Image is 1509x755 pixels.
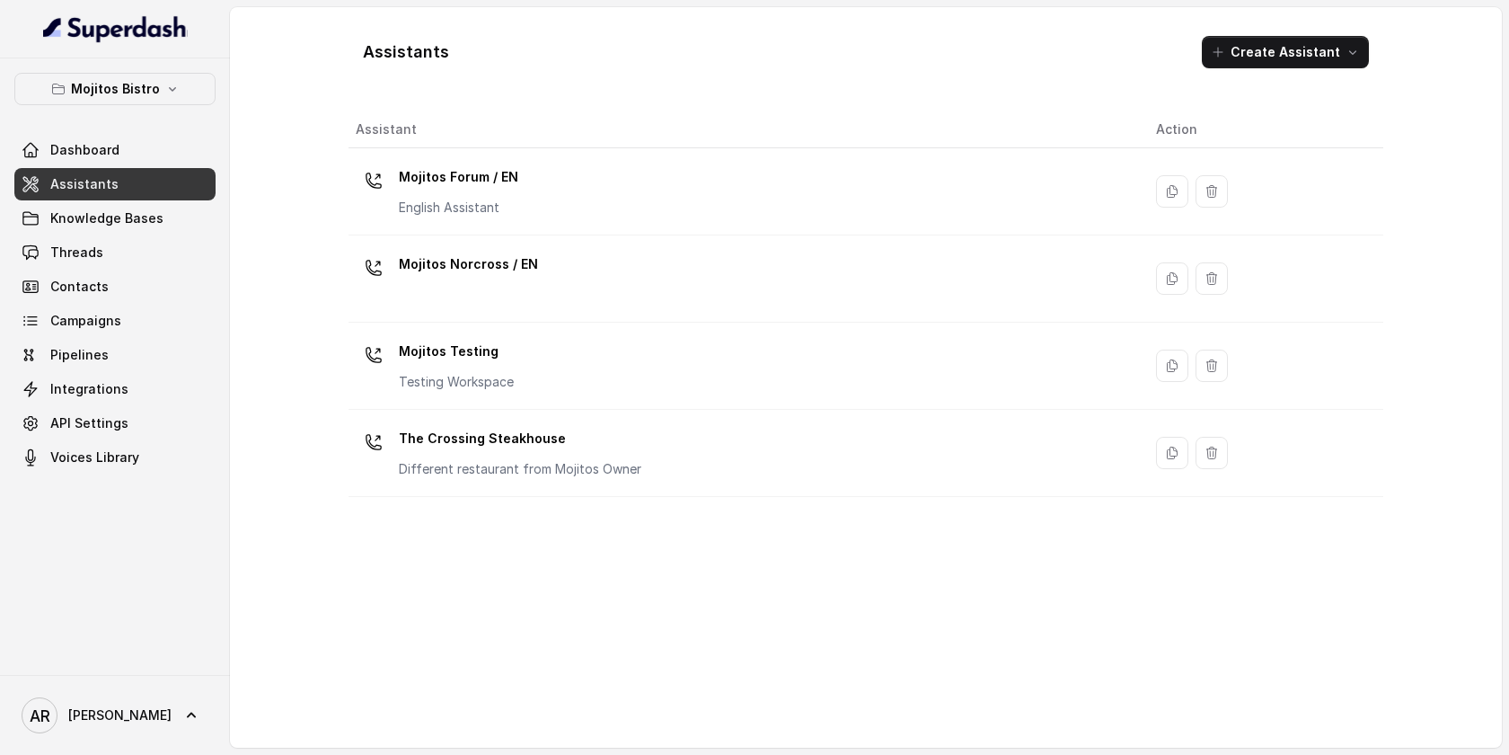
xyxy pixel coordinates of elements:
button: Mojitos Bistro [14,73,216,105]
span: Pipelines [50,346,109,364]
p: Mojitos Norcross / EN [399,250,538,279]
p: Testing Workspace [399,373,514,391]
span: [PERSON_NAME] [68,706,172,724]
a: Integrations [14,373,216,405]
a: [PERSON_NAME] [14,690,216,741]
a: Threads [14,236,216,269]
a: Campaigns [14,305,216,337]
span: Threads [50,244,103,262]
span: API Settings [50,414,128,432]
p: Different restaurant from Mojitos Owner [399,460,641,478]
span: Dashboard [50,141,119,159]
img: light.svg [43,14,188,43]
a: Dashboard [14,134,216,166]
text: AR [30,706,50,725]
h1: Assistants [363,38,449,67]
p: English Assistant [399,199,518,217]
span: Knowledge Bases [50,209,163,227]
a: API Settings [14,407,216,440]
p: Mojitos Forum / EN [399,163,518,191]
span: Integrations [50,380,128,398]
th: Action [1142,111,1383,148]
span: Voices Library [50,449,139,466]
a: Assistants [14,168,216,200]
a: Contacts [14,271,216,303]
a: Voices Library [14,441,216,474]
button: Create Assistant [1202,36,1369,68]
a: Pipelines [14,339,216,371]
span: Assistants [50,175,119,193]
p: The Crossing Steakhouse [399,424,641,453]
span: Campaigns [50,312,121,330]
p: Mojitos Testing [399,337,514,366]
p: Mojitos Bistro [71,78,160,100]
a: Knowledge Bases [14,202,216,235]
span: Contacts [50,278,109,296]
th: Assistant [349,111,1142,148]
